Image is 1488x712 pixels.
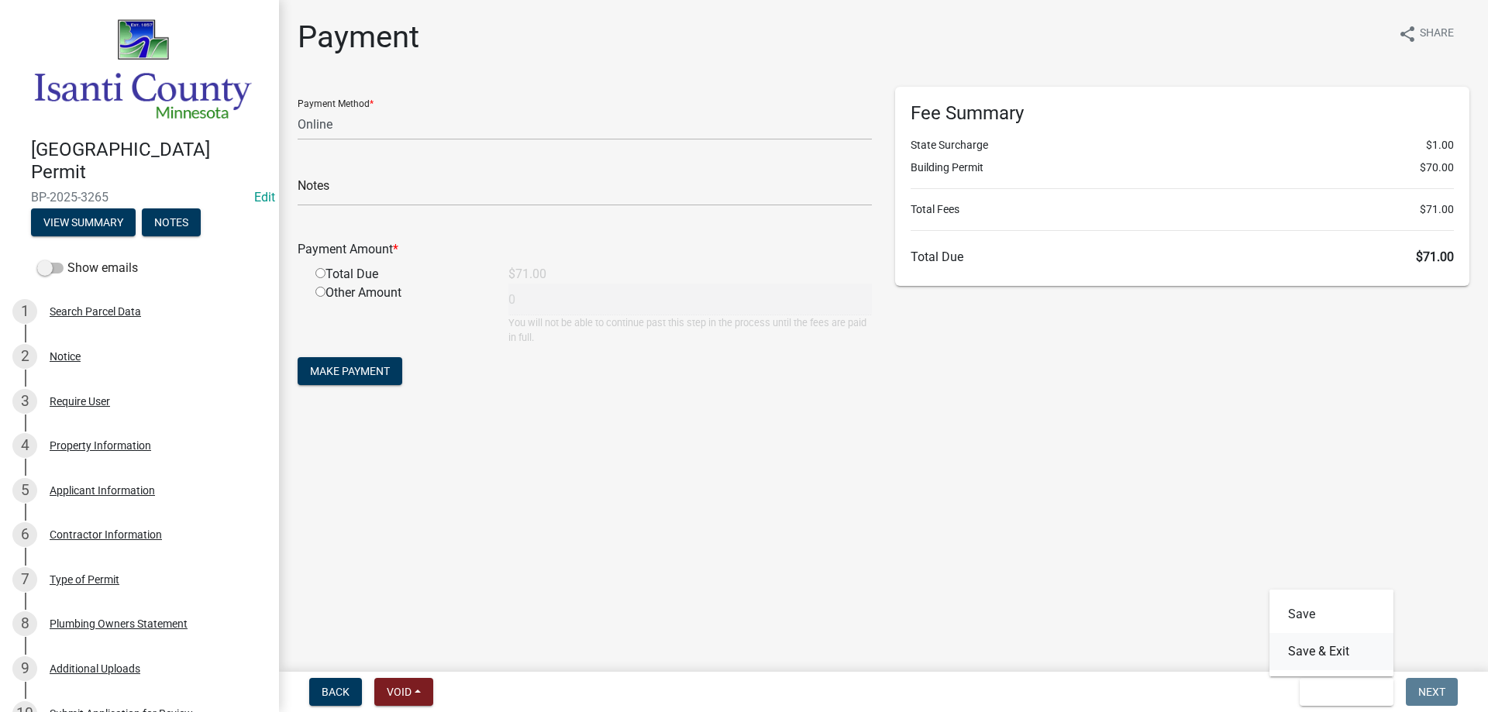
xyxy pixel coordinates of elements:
wm-modal-confirm: Notes [142,217,201,229]
li: Total Fees [911,201,1454,218]
div: 3 [12,389,37,414]
div: Contractor Information [50,529,162,540]
div: Property Information [50,440,151,451]
div: 4 [12,433,37,458]
button: Notes [142,208,201,236]
div: Total Due [304,265,497,284]
span: $1.00 [1426,137,1454,153]
div: Type of Permit [50,574,119,585]
h4: [GEOGRAPHIC_DATA] Permit [31,139,267,184]
li: State Surcharge [911,137,1454,153]
span: BP-2025-3265 [31,190,248,205]
i: share [1398,25,1417,43]
span: Save & Exit [1312,686,1372,698]
button: Back [309,678,362,706]
button: Save & Exit [1300,678,1393,706]
div: 1 [12,299,37,324]
span: Share [1420,25,1454,43]
button: Next [1406,678,1458,706]
h6: Fee Summary [911,102,1454,125]
span: $71.00 [1416,249,1454,264]
div: Search Parcel Data [50,306,141,317]
button: Save [1269,596,1393,633]
span: Void [387,686,412,698]
div: 7 [12,567,37,592]
div: 8 [12,611,37,636]
div: Notice [50,351,81,362]
div: 9 [12,656,37,681]
span: Back [322,686,350,698]
img: Isanti County, Minnesota [31,16,254,122]
div: Payment Amount [286,240,883,259]
button: Void [374,678,433,706]
wm-modal-confirm: Edit Application Number [254,190,275,205]
span: Make Payment [310,365,390,377]
span: Next [1418,686,1445,698]
div: Additional Uploads [50,663,140,674]
div: Other Amount [304,284,497,345]
label: Show emails [37,259,138,277]
button: shareShare [1386,19,1466,49]
span: $70.00 [1420,160,1454,176]
li: Building Permit [911,160,1454,176]
h1: Payment [298,19,419,56]
button: Make Payment [298,357,402,385]
div: 2 [12,344,37,369]
div: 6 [12,522,37,547]
wm-modal-confirm: Summary [31,217,136,229]
a: Edit [254,190,275,205]
div: 5 [12,478,37,503]
div: Save & Exit [1269,590,1393,676]
h6: Total Due [911,249,1454,264]
span: $71.00 [1420,201,1454,218]
div: Applicant Information [50,485,155,496]
div: Plumbing Owners Statement [50,618,188,629]
button: View Summary [31,208,136,236]
div: Require User [50,396,110,407]
button: Save & Exit [1269,633,1393,670]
